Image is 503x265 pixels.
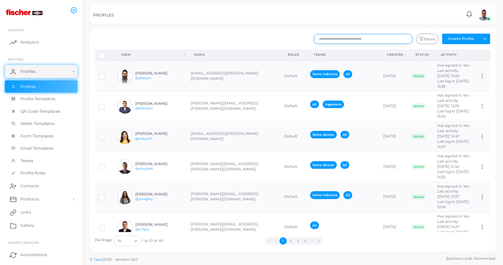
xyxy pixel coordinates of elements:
td: [DATE] [380,121,408,152]
a: Products [5,192,77,206]
button: Filters [416,34,438,44]
span: INSIGHTS [8,28,24,32]
span: Has signed in: Yes [437,154,469,158]
td: Default [280,121,307,152]
span: Email Templates [20,145,54,151]
a: Gallery [5,219,77,232]
span: All [343,70,352,78]
button: Go to page 3 [294,237,301,245]
div: activity [441,52,469,57]
img: avatar [118,159,132,174]
img: avatar [477,8,490,21]
span: Active [412,164,426,169]
span: Active [412,103,426,109]
td: [PERSON_NAME][EMAIL_ADDRESS][PERSON_NAME][DOMAIN_NAME] [187,212,280,242]
span: 1 to 10 of 40 [142,238,163,244]
span: 2025 [103,257,111,262]
span: Venta Indirecta [310,70,340,78]
span: Active [412,194,426,199]
input: Search for option [122,237,131,245]
th: Row-selection [95,50,114,61]
span: Teams [20,158,34,164]
td: Default [280,182,307,212]
span: Profile Roles [20,170,45,176]
td: [DATE] [380,91,408,121]
ul: Pagination [163,237,425,245]
span: All [310,101,319,108]
a: Profile Roles [5,167,77,179]
button: Go to page 1 [279,237,287,245]
div: Search for option [114,236,140,246]
span: Links [20,209,31,215]
td: [PERSON_NAME][EMAIL_ADDRESS][PERSON_NAME][DOMAIN_NAME] [187,182,280,212]
td: [DATE] [380,182,408,212]
span: Has signed in: Yes [437,184,469,189]
h5: PROFILES [93,13,114,17]
button: Create Profile [442,34,480,44]
span: Contacts [20,183,39,189]
h6: [PERSON_NAME] [135,132,184,136]
td: [DATE] [380,212,408,242]
span: Last activity: [DATE] 14:27 [437,219,459,229]
a: Profiles [5,65,77,78]
h6: [PERSON_NAME] [135,222,184,227]
span: Profile Templates [20,96,55,102]
span: All [340,161,349,169]
span: Venta directa [310,161,336,169]
a: Email Templates [5,142,77,155]
a: Contacts [5,179,77,192]
div: Teams [314,52,372,57]
span: Last activity: [DATE] 16:47 [437,129,459,138]
a: Profiles [5,80,77,93]
th: Action [476,50,490,61]
span: Wallet Templates [20,121,55,127]
a: Form Templates [5,130,77,142]
a: @jvl11yzs [135,227,149,231]
button: Go to last page [316,237,323,245]
span: All [340,131,349,138]
td: Default [280,91,307,121]
div: Email [194,52,273,57]
span: 10 [118,238,121,245]
a: Automations [5,248,77,261]
span: Has signed in: Yes [437,123,469,128]
td: Default [280,61,307,91]
a: Tapni [93,257,103,262]
span: Ingeniería [323,101,344,108]
button: Go to page 4 [301,237,308,245]
span: © [90,257,138,262]
a: @x65lustv [135,76,152,80]
span: Has signed in: Yes [437,93,469,98]
span: All [343,191,352,199]
td: [DATE] [380,61,408,91]
div: Created [387,52,404,57]
span: Configurations [8,241,39,245]
span: Version: 1.8.0 [115,257,138,262]
span: Last login: [DATE] 10:07 [437,139,469,149]
img: avatar [118,69,132,83]
td: Default [280,212,307,242]
span: Products [20,196,39,202]
span: QR Code Templates [20,108,60,114]
h6: [PERSON_NAME] [135,102,184,106]
img: avatar [118,220,132,235]
span: Form Templates [20,133,54,139]
span: Gallery [20,222,34,228]
td: [PERSON_NAME][EMAIL_ADDRESS][PERSON_NAME][DOMAIN_NAME] [187,152,280,182]
td: [EMAIL_ADDRESS][PERSON_NAME][DOMAIN_NAME] [187,61,280,91]
a: Teams [5,155,77,167]
a: logo [6,6,42,18]
td: [DATE] [380,152,408,182]
td: Default [280,152,307,182]
h6: [PERSON_NAME] [135,162,184,166]
h6: [PERSON_NAME] [135,71,184,75]
a: avatar [475,8,492,21]
span: Last activity: [DATE] 12:29 [437,98,459,108]
span: Last activity: [DATE] 15:45 [437,68,459,78]
button: Go to next page [308,237,316,245]
span: Has signed in: Yes [437,63,469,68]
button: Go to page 2 [287,237,294,245]
span: Has signed in: Yes [437,214,469,219]
span: Last login: [DATE] 10:13 [437,230,469,240]
a: Analytics [5,36,77,49]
